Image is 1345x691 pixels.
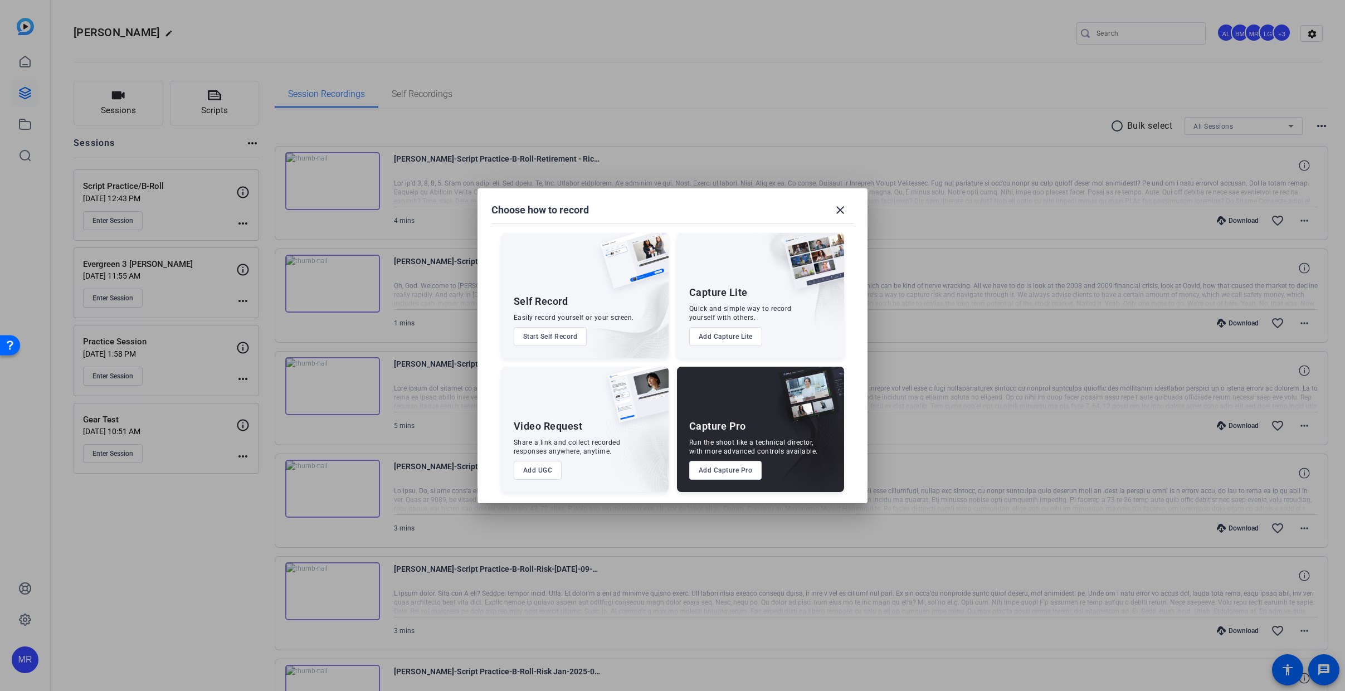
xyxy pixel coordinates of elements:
button: Add UGC [514,461,562,480]
img: embarkstudio-capture-pro.png [762,381,844,492]
img: ugc-content.png [600,367,669,434]
img: capture-pro.png [771,367,844,435]
div: Share a link and collect recorded responses anywhere, anytime. [514,438,621,456]
img: embarkstudio-capture-lite.png [744,233,844,344]
div: Quick and simple way to record yourself with others. [689,304,792,322]
button: Start Self Record [514,327,587,346]
img: capture-lite.png [775,233,844,301]
img: embarkstudio-ugc-content.png [604,401,669,492]
div: Capture Lite [689,286,748,299]
h1: Choose how to record [491,203,589,217]
div: Easily record yourself or your screen. [514,313,634,322]
img: embarkstudio-self-record.png [572,257,669,358]
div: Capture Pro [689,420,746,433]
div: Self Record [514,295,568,308]
mat-icon: close [834,203,847,217]
button: Add Capture Pro [689,461,762,480]
button: Add Capture Lite [689,327,762,346]
div: Run the shoot like a technical director, with more advanced controls available. [689,438,818,456]
div: Video Request [514,420,583,433]
img: self-record.png [592,233,669,300]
